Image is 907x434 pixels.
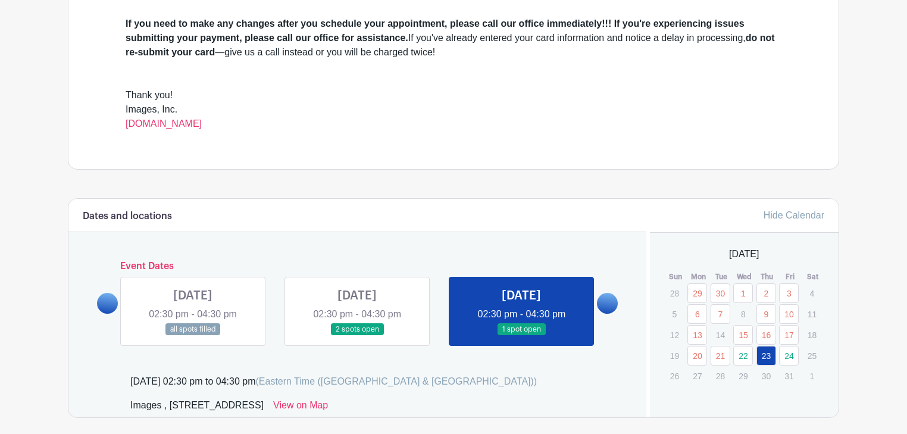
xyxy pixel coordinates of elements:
[802,346,822,365] p: 25
[687,304,707,324] a: 6
[802,326,822,344] p: 18
[802,284,822,302] p: 4
[779,304,799,324] a: 10
[802,271,825,283] th: Sat
[687,271,710,283] th: Mon
[779,367,799,385] p: 31
[778,271,802,283] th: Fri
[83,211,172,222] h6: Dates and locations
[764,210,824,220] a: Hide Calendar
[802,305,822,323] p: 11
[733,367,753,385] p: 29
[711,304,730,324] a: 7
[126,18,745,43] strong: If you need to make any changes after you schedule your appointment, please call our office immed...
[118,261,597,272] h6: Event Dates
[665,367,684,385] p: 26
[126,88,781,102] div: Thank you!
[665,326,684,344] p: 12
[733,325,753,345] a: 15
[126,17,781,60] div: If you've already entered your card information and notice a delay in processing, —give us a call...
[733,305,753,323] p: 8
[126,102,781,131] div: Images, Inc.
[711,367,730,385] p: 28
[130,398,264,417] div: Images , [STREET_ADDRESS]
[733,271,756,283] th: Wed
[779,346,799,366] a: 24
[756,325,776,345] a: 16
[802,367,822,385] p: 1
[665,346,684,365] p: 19
[711,346,730,366] a: 21
[273,398,328,417] a: View on Map
[729,247,759,261] span: [DATE]
[756,346,776,366] a: 23
[665,284,684,302] p: 28
[779,283,799,303] a: 3
[733,346,753,366] a: 22
[710,271,733,283] th: Tue
[255,376,537,386] span: (Eastern Time ([GEOGRAPHIC_DATA] & [GEOGRAPHIC_DATA]))
[756,271,779,283] th: Thu
[687,283,707,303] a: 29
[687,367,707,385] p: 27
[779,325,799,345] a: 17
[711,326,730,344] p: 14
[733,283,753,303] a: 1
[687,325,707,345] a: 13
[665,305,684,323] p: 5
[126,118,202,129] a: [DOMAIN_NAME]
[130,374,537,389] div: [DATE] 02:30 pm to 04:30 pm
[756,367,776,385] p: 30
[687,346,707,366] a: 20
[126,33,775,57] strong: do not re-submit your card
[664,271,687,283] th: Sun
[756,283,776,303] a: 2
[711,283,730,303] a: 30
[756,304,776,324] a: 9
